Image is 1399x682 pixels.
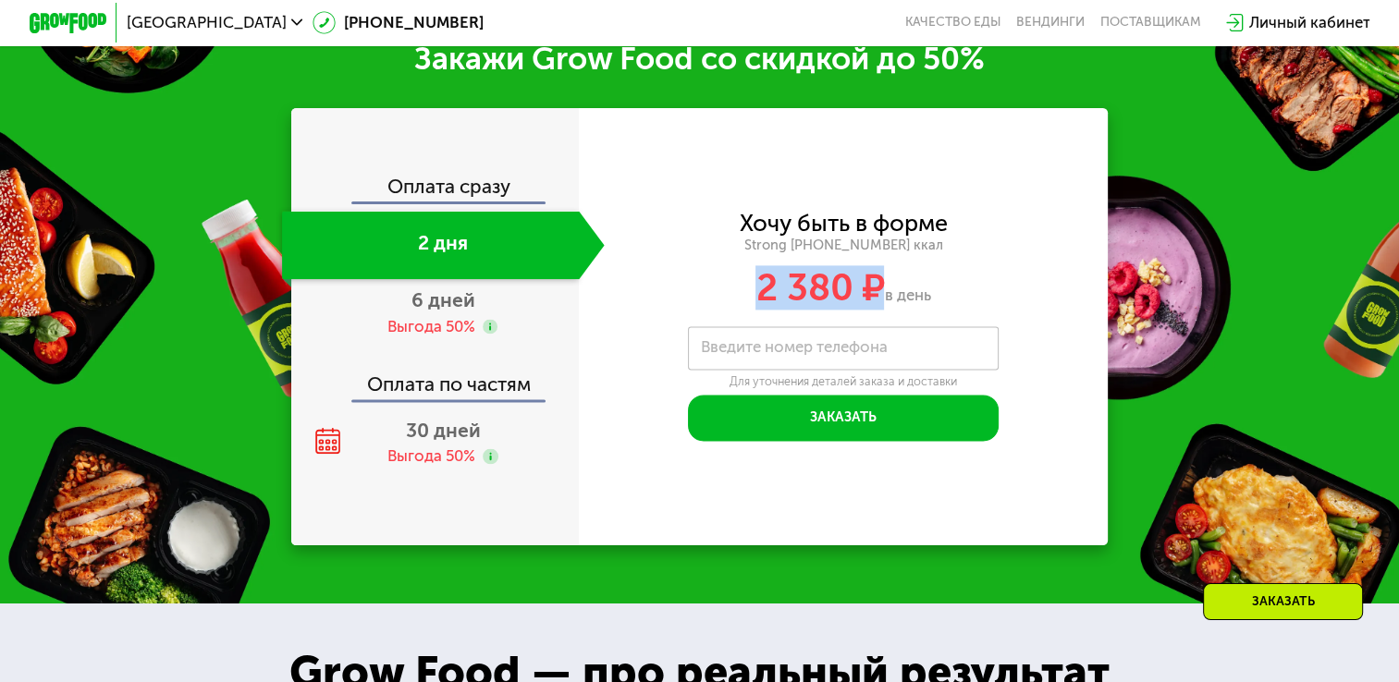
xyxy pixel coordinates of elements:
div: Для уточнения деталей заказа и доставки [688,374,999,389]
span: в день [884,286,930,304]
div: Выгода 50% [387,316,475,337]
span: 6 дней [411,288,475,311]
div: Оплата сразу [293,177,579,201]
div: Хочу быть в форме [739,213,947,234]
span: 30 дней [406,419,481,442]
div: Выгода 50% [387,445,475,467]
div: поставщикам [1100,15,1201,30]
span: 2 380 ₽ [755,265,884,310]
a: [PHONE_NUMBER] [313,11,484,34]
span: [GEOGRAPHIC_DATA] [127,15,287,30]
label: Введите номер телефона [701,342,888,353]
div: Личный кабинет [1248,11,1369,34]
div: Оплата по частям [293,355,579,399]
a: Качество еды [904,15,1000,30]
div: Strong [PHONE_NUMBER] ккал [579,237,1108,254]
button: Заказать [688,395,999,441]
a: Вендинги [1016,15,1085,30]
div: Заказать [1203,583,1363,620]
